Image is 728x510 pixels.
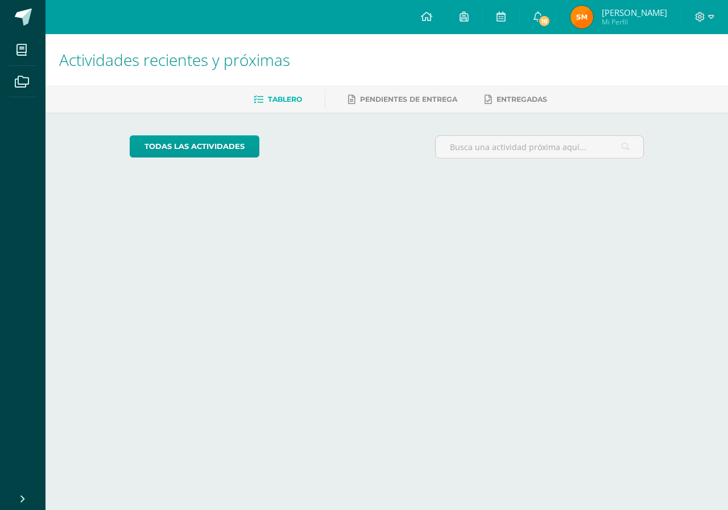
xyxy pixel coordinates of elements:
[59,49,290,71] span: Actividades recientes y próximas
[348,90,457,109] a: Pendientes de entrega
[570,6,593,28] img: fb1d236bc03aac6c6b8e5e5ccda786c2.png
[602,7,667,18] span: [PERSON_NAME]
[497,95,547,103] span: Entregadas
[602,17,667,27] span: Mi Perfil
[268,95,302,103] span: Tablero
[360,95,457,103] span: Pendientes de entrega
[254,90,302,109] a: Tablero
[130,135,259,157] a: todas las Actividades
[436,136,644,158] input: Busca una actividad próxima aquí...
[485,90,547,109] a: Entregadas
[538,15,551,27] span: 18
